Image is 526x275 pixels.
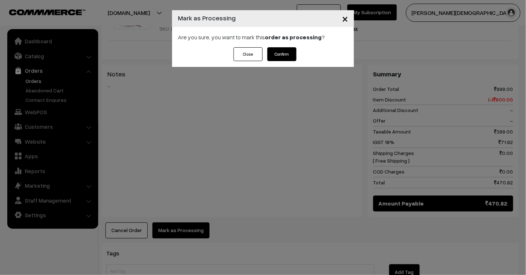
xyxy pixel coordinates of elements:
div: Are you sure, you want to mark this ? [172,27,354,47]
button: Close [336,7,354,30]
strong: order as processing [265,33,322,41]
button: Close [234,47,263,61]
h4: Mark as Processing [178,13,236,23]
button: Confirm [267,47,296,61]
span: × [342,12,348,25]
